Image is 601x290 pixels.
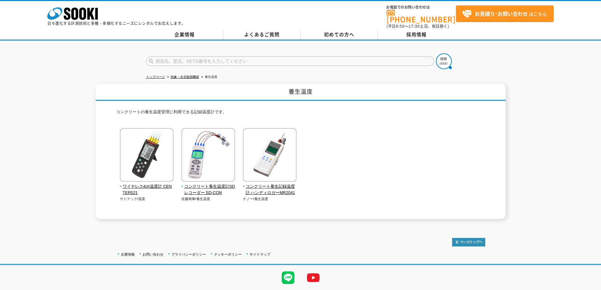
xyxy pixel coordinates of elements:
a: 初めての方へ [301,30,378,39]
img: ワイヤレス4ch温度計 CENTER521 [120,128,174,183]
span: 初めての方へ [324,31,354,38]
a: よくあるご質問 [223,30,301,39]
img: btn_search.png [436,53,452,69]
a: 気象・水文観測機器 [171,75,199,79]
a: 企業情報 [146,30,223,39]
a: プライバシーポリシー [171,252,206,256]
a: クッキーポリシー [214,252,242,256]
a: 企業情報 [121,252,135,256]
img: コンクリート養生記録温度計 ハンディロガーMR2041 [243,128,297,183]
a: ワイヤレス4ch温度計 CENTER521 [120,177,174,196]
input: 商品名、型式、NETIS番号を入力してください [146,56,434,66]
img: コンクリート養生温度計SDレコーダー SD-CON [181,128,235,183]
span: 17:30 [409,23,420,29]
span: コンクリート養生温度計SDレコーダー SD-CON [181,183,235,197]
p: サトテック/温度 [120,196,174,202]
span: はこちら [462,9,547,19]
span: お電話でのお問い合わせは [386,5,456,9]
img: トップページへ [452,238,485,246]
p: 佐藤商事/養生温度 [181,196,235,202]
span: (平日 ～ 土日、祝日除く) [386,23,449,29]
a: 採用情報 [378,30,455,39]
a: サイトマップ [250,252,270,256]
li: 養生温度 [200,74,217,80]
a: お問い合わせ [143,252,163,256]
a: お見積り･お問い合わせはこちら [456,5,554,22]
a: トップページ [146,75,165,79]
a: コンクリート養生記録温度計 ハンディロガーMR2041 [243,177,297,196]
span: 8:50 [396,23,405,29]
a: [PHONE_NUMBER] [386,10,456,23]
p: コンクリートの養生温度管理に利用できる記録温度計です。 [116,109,485,119]
span: コンクリート養生記録温度計 ハンディロガーMR2041 [243,183,297,197]
p: 日々進化する計測技術と多種・多様化するニーズにレンタルでお応えします。 [47,21,186,25]
p: チノー/養生温度 [243,196,297,202]
strong: お見積り･お問い合わせ [475,10,528,17]
a: コンクリート養生温度計SDレコーダー SD-CON [181,177,235,196]
h1: 養生温度 [96,84,506,101]
span: ワイヤレス4ch温度計 CENTER521 [120,183,174,197]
